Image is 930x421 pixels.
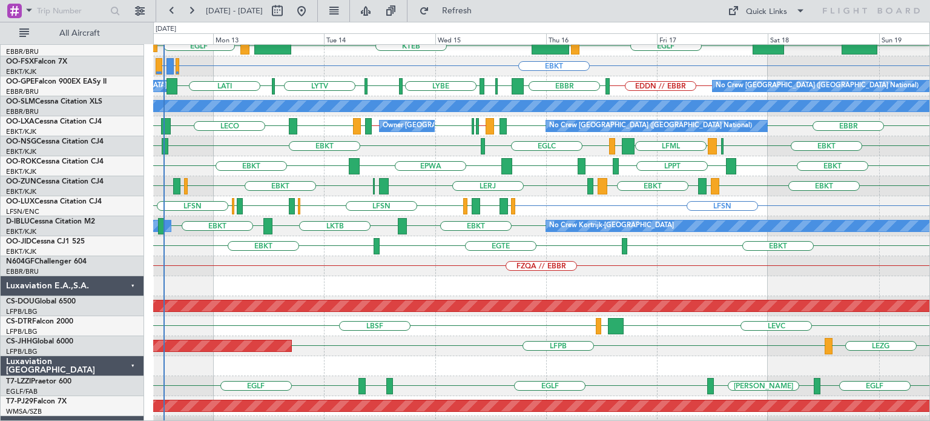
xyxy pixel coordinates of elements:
[6,158,104,165] a: OO-ROKCessna Citation CJ4
[6,218,95,225] a: D-IBLUCessna Citation M2
[6,258,35,265] span: N604GF
[746,6,787,18] div: Quick Links
[6,318,73,325] a: CS-DTRFalcon 2000
[6,398,33,405] span: T7-PJ29
[6,78,107,85] a: OO-GPEFalcon 900EX EASy II
[6,127,36,136] a: EBKT/KJK
[546,33,657,44] div: Thu 16
[6,187,36,196] a: EBKT/KJK
[6,178,36,185] span: OO-ZUN
[6,267,39,276] a: EBBR/BRU
[6,58,34,65] span: OO-FSX
[6,298,35,305] span: CS-DOU
[768,33,879,44] div: Sat 18
[6,258,87,265] a: N604GFChallenger 604
[6,178,104,185] a: OO-ZUNCessna Citation CJ4
[6,218,30,225] span: D-IBLU
[156,24,176,35] div: [DATE]
[6,347,38,356] a: LFPB/LBG
[435,33,546,44] div: Wed 15
[6,307,38,316] a: LFPB/LBG
[13,24,131,43] button: All Aircraft
[722,1,811,21] button: Quick Links
[6,98,102,105] a: OO-SLMCessna Citation XLS
[6,87,39,96] a: EBBR/BRU
[6,198,102,205] a: OO-LUXCessna Citation CJ4
[657,33,768,44] div: Fri 17
[6,238,31,245] span: OO-JID
[324,33,435,44] div: Tue 14
[6,167,36,176] a: EBKT/KJK
[6,318,32,325] span: CS-DTR
[6,398,67,405] a: T7-PJ29Falcon 7X
[6,198,35,205] span: OO-LUX
[6,298,76,305] a: CS-DOUGlobal 6500
[6,107,39,116] a: EBBR/BRU
[549,217,674,235] div: No Crew Kortrijk-[GEOGRAPHIC_DATA]
[6,387,38,396] a: EGLF/FAB
[6,338,32,345] span: CS-JHH
[6,407,42,416] a: WMSA/SZB
[6,158,36,165] span: OO-ROK
[6,207,39,216] a: LFSN/ENC
[6,147,36,156] a: EBKT/KJK
[37,2,107,20] input: Trip Number
[6,338,73,345] a: CS-JHHGlobal 6000
[6,138,104,145] a: OO-NSGCessna Citation CJ4
[6,378,31,385] span: T7-LZZI
[213,33,324,44] div: Mon 13
[383,117,546,135] div: Owner [GEOGRAPHIC_DATA]-[GEOGRAPHIC_DATA]
[716,77,918,95] div: No Crew [GEOGRAPHIC_DATA] ([GEOGRAPHIC_DATA] National)
[6,238,85,245] a: OO-JIDCessna CJ1 525
[6,247,36,256] a: EBKT/KJK
[432,7,483,15] span: Refresh
[414,1,486,21] button: Refresh
[6,118,35,125] span: OO-LXA
[31,29,128,38] span: All Aircraft
[6,78,35,85] span: OO-GPE
[206,5,263,16] span: [DATE] - [DATE]
[6,327,38,336] a: LFPB/LBG
[6,47,39,56] a: EBBR/BRU
[102,33,213,44] div: Sun 12
[6,98,35,105] span: OO-SLM
[6,378,71,385] a: T7-LZZIPraetor 600
[549,117,752,135] div: No Crew [GEOGRAPHIC_DATA] ([GEOGRAPHIC_DATA] National)
[6,67,36,76] a: EBKT/KJK
[6,227,36,236] a: EBKT/KJK
[6,58,67,65] a: OO-FSXFalcon 7X
[6,118,102,125] a: OO-LXACessna Citation CJ4
[6,138,36,145] span: OO-NSG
